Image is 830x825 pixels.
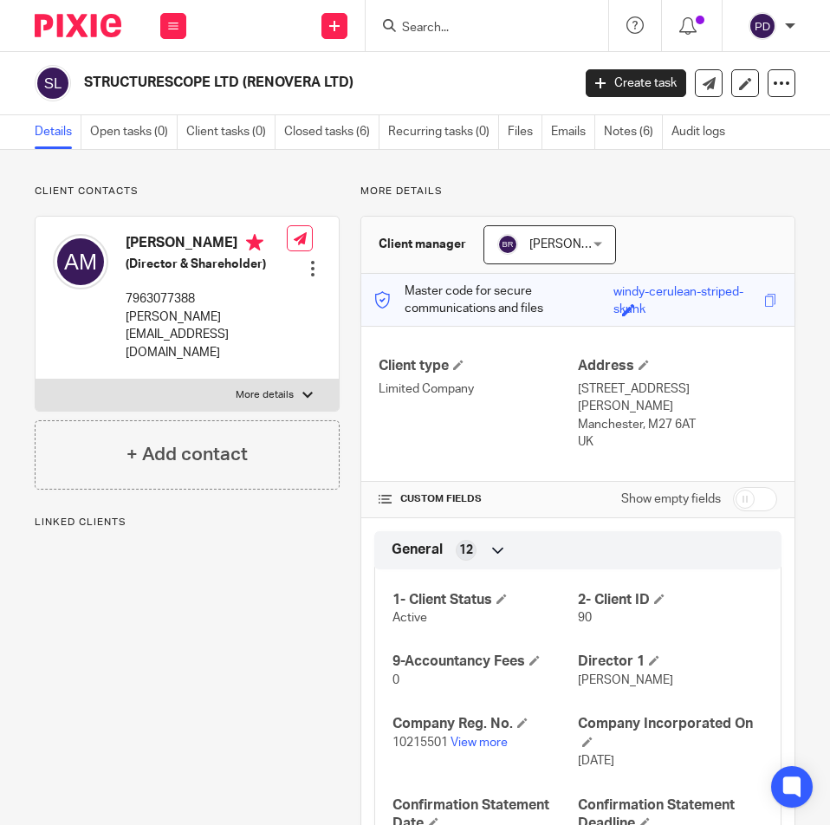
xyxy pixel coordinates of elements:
[578,612,592,624] span: 90
[578,755,614,767] span: [DATE]
[360,185,795,198] p: More details
[551,115,595,149] a: Emails
[621,490,721,508] label: Show empty fields
[578,416,777,433] p: Manchester, M27 6AT
[84,74,464,92] h2: STRUCTURESCOPE LTD (RENOVERA LTD)
[379,236,466,253] h3: Client manager
[604,115,663,149] a: Notes (6)
[578,357,777,375] h4: Address
[374,283,613,318] p: Master code for secure communications and files
[578,591,763,609] h4: 2- Client ID
[392,541,443,559] span: General
[392,612,427,624] span: Active
[392,674,399,686] span: 0
[284,115,379,149] a: Closed tasks (6)
[388,115,499,149] a: Recurring tasks (0)
[126,256,287,273] h5: (Director & Shareholder)
[126,441,248,468] h4: + Add contact
[578,653,763,671] h4: Director 1
[246,234,263,251] i: Primary
[578,674,673,686] span: [PERSON_NAME]
[671,115,734,149] a: Audit logs
[578,380,777,416] p: [STREET_ADDRESS][PERSON_NAME]
[379,357,578,375] h4: Client type
[236,388,294,402] p: More details
[35,516,340,529] p: Linked clients
[90,115,178,149] a: Open tasks (0)
[586,69,686,97] a: Create task
[126,290,287,308] p: 7963077388
[749,12,776,40] img: svg%3E
[392,653,578,671] h4: 9-Accountancy Fees
[126,234,287,256] h4: [PERSON_NAME]
[578,433,777,451] p: UK
[379,492,578,506] h4: CUSTOM FIELDS
[497,234,518,255] img: svg%3E
[35,185,340,198] p: Client contacts
[35,65,71,101] img: svg%3E
[508,115,542,149] a: Files
[459,542,473,559] span: 12
[392,737,448,749] span: 10215501
[392,591,578,609] h4: 1- Client Status
[35,115,81,149] a: Details
[379,380,578,398] p: Limited Company
[53,234,108,289] img: svg%3E
[529,238,625,250] span: [PERSON_NAME]
[613,283,760,303] div: windy-cerulean-striped-skunk
[451,737,508,749] a: View more
[126,309,287,361] p: [PERSON_NAME][EMAIL_ADDRESS][DOMAIN_NAME]
[35,14,121,37] img: Pixie
[400,21,556,36] input: Search
[578,715,763,752] h4: Company Incorporated On
[392,715,578,733] h4: Company Reg. No.
[186,115,276,149] a: Client tasks (0)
